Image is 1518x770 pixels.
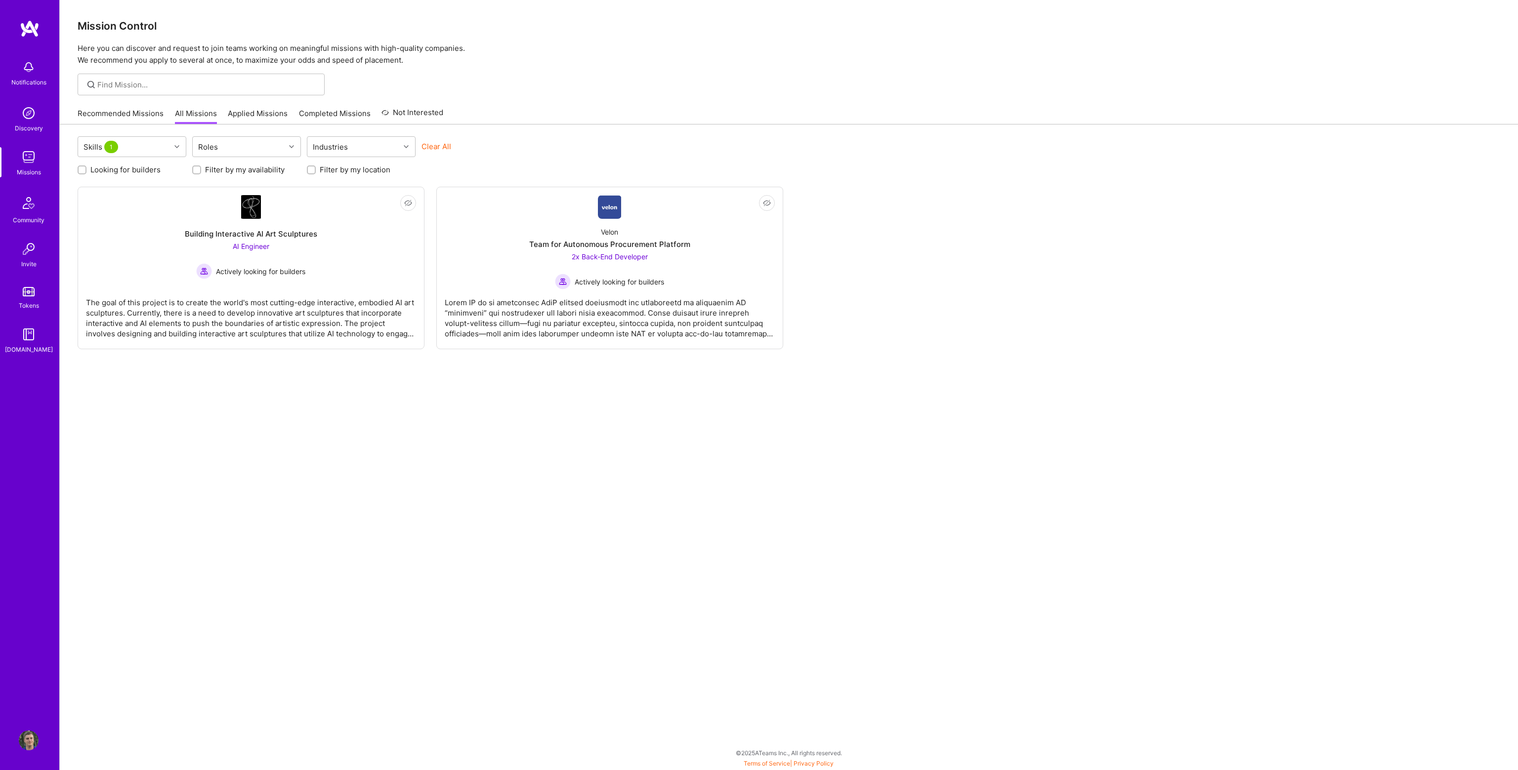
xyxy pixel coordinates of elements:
a: Terms of Service [744,760,790,767]
div: Skills [81,140,123,154]
i: icon SearchGrey [85,79,97,90]
img: Actively looking for builders [196,263,212,279]
div: Discovery [15,123,43,133]
label: Looking for builders [90,164,161,175]
img: Company Logo [241,195,261,219]
div: Industries [310,140,350,154]
div: Roles [196,140,220,154]
span: Actively looking for builders [216,266,305,277]
i: icon EyeClosed [404,199,412,207]
i: icon Chevron [174,144,179,149]
img: guide book [19,324,39,344]
img: bell [19,57,39,77]
i: icon EyeClosed [763,199,771,207]
i: icon Chevron [404,144,409,149]
div: Team for Autonomous Procurement Platform [529,239,690,249]
a: All Missions [175,108,217,124]
div: Lorem IP do si ametconsec AdiP elitsed doeiusmodt inc utlaboreetd ma aliquaenim AD “minimveni” qu... [445,289,775,339]
div: Tokens [19,300,39,311]
img: teamwork [19,147,39,167]
div: The goal of this project is to create the world's most cutting-edge interactive, embodied AI art ... [86,289,416,339]
a: Recommended Missions [78,108,164,124]
img: Actively looking for builders [555,274,571,289]
img: logo [20,20,40,38]
div: Invite [21,259,37,269]
span: Actively looking for builders [575,277,664,287]
h3: Mission Control [78,20,1500,32]
a: Not Interested [381,107,443,124]
div: Building Interactive AI Art Sculptures [185,229,317,239]
div: Notifications [11,77,46,87]
img: Community [17,191,41,215]
div: Community [13,215,44,225]
input: Find Mission... [97,80,317,90]
span: AI Engineer [233,242,269,250]
span: 2x Back-End Developer [572,252,648,261]
img: Company Logo [598,195,621,219]
span: 1 [104,141,118,153]
a: Applied Missions [228,108,288,124]
img: User Avatar [19,730,39,750]
a: User Avatar [16,730,41,750]
a: Completed Missions [299,108,371,124]
div: © 2025 ATeams Inc., All rights reserved. [59,740,1518,765]
button: Clear All [422,141,451,152]
img: tokens [23,287,35,296]
div: [DOMAIN_NAME] [5,344,53,355]
div: Velon [601,227,618,237]
p: Here you can discover and request to join teams working on meaningful missions with high-quality ... [78,42,1500,66]
div: Missions [17,167,41,177]
a: Company LogoVelonTeam for Autonomous Procurement Platform2x Back-End Developer Actively looking f... [445,195,775,341]
a: Company LogoBuilding Interactive AI Art SculpturesAI Engineer Actively looking for buildersActive... [86,195,416,341]
label: Filter by my availability [205,164,285,175]
img: Invite [19,239,39,259]
label: Filter by my location [320,164,390,175]
a: Privacy Policy [794,760,834,767]
i: icon Chevron [289,144,294,149]
img: discovery [19,103,39,123]
span: | [744,760,834,767]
